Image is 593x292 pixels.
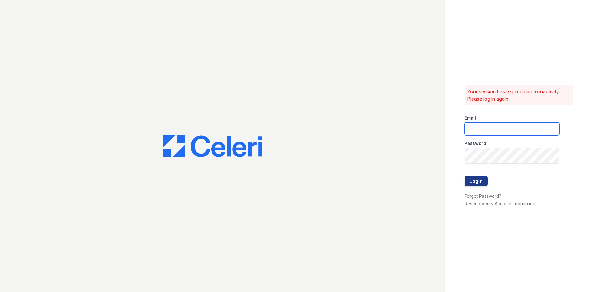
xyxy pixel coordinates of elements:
img: CE_Logo_Blue-a8612792a0a2168367f1c8372b55b34899dd931a85d93a1a3d3e32e68fde9ad4.png [163,135,262,157]
a: Forgot Password? [465,193,501,199]
a: Resend Verify Account Information [465,201,535,206]
p: Your session has expired due to inactivity. Please log in again. [467,88,571,103]
button: Login [465,176,488,186]
label: Password [465,140,486,146]
label: Email [465,115,476,121]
